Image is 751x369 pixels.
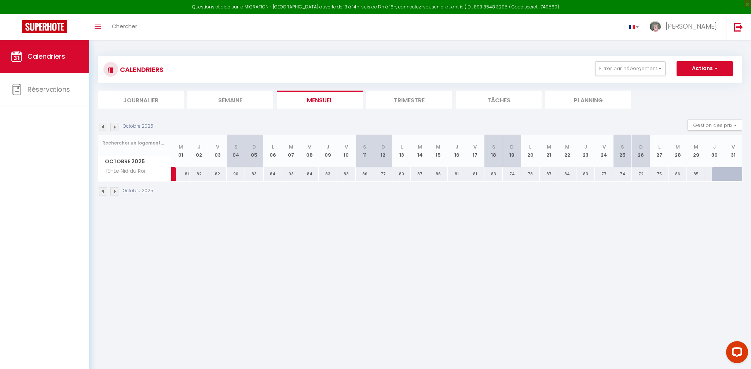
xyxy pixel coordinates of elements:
div: 77 [595,167,613,181]
div: 75 [650,167,668,181]
iframe: LiveChat chat widget [720,338,751,369]
th: 20 [521,135,539,167]
span: Réservations [28,85,70,94]
th: 10 [337,135,355,167]
abbr: V [602,143,606,150]
th: 21 [540,135,558,167]
th: 07 [282,135,300,167]
div: 84 [300,167,319,181]
abbr: S [234,143,238,150]
abbr: M [436,143,440,150]
div: 78 [521,167,539,181]
div: 86 [429,167,447,181]
abbr: L [529,143,531,150]
div: 83 [319,167,337,181]
abbr: V [216,143,219,150]
a: Chercher [106,14,143,40]
div: 83 [484,167,503,181]
span: Chercher [112,22,137,30]
div: 82 [190,167,208,181]
abbr: D [381,143,385,150]
span: 19-Le Nid du Roi [99,167,147,175]
abbr: L [658,143,660,150]
div: 74 [503,167,521,181]
div: 84 [558,167,576,181]
li: Semaine [187,91,273,109]
th: 23 [576,135,595,167]
div: 81 [466,167,484,181]
h3: CALENDRIERS [118,61,164,78]
th: 14 [411,135,429,167]
a: en cliquant ici [434,4,465,10]
abbr: M [694,143,698,150]
abbr: D [510,143,514,150]
abbr: M [289,143,293,150]
th: 17 [466,135,484,167]
th: 16 [448,135,466,167]
img: logout [734,22,743,32]
div: 83 [576,167,595,181]
img: ... [650,21,661,32]
div: 87 [411,167,429,181]
th: 18 [484,135,503,167]
abbr: S [363,143,366,150]
th: 24 [595,135,613,167]
th: 29 [687,135,705,167]
img: Super Booking [22,20,67,33]
th: 19 [503,135,521,167]
button: Gestion des prix [688,120,742,131]
button: Actions [677,61,733,76]
abbr: S [621,143,624,150]
th: 11 [356,135,374,167]
abbr: D [639,143,643,150]
th: 22 [558,135,576,167]
abbr: V [345,143,348,150]
div: 80 [392,167,411,181]
abbr: J [326,143,329,150]
abbr: J [584,143,587,150]
abbr: M [418,143,422,150]
abbr: V [473,143,477,150]
th: 02 [190,135,208,167]
div: 72 [632,167,650,181]
th: 26 [632,135,650,167]
li: Tâches [456,91,542,109]
div: 86 [668,167,687,181]
abbr: S [492,143,495,150]
abbr: D [252,143,256,150]
abbr: M [179,143,183,150]
th: 01 [172,135,190,167]
th: 08 [300,135,319,167]
button: Filtrer par hébergement [595,61,666,76]
th: 05 [245,135,263,167]
th: 09 [319,135,337,167]
div: 81 [448,167,466,181]
span: [PERSON_NAME] [666,22,717,31]
th: 31 [724,135,742,167]
div: 86 [356,167,374,181]
th: 25 [613,135,631,167]
p: Octobre 2025 [123,123,153,130]
th: 04 [227,135,245,167]
span: Calendriers [28,52,65,61]
div: 81 [172,167,190,181]
th: 03 [208,135,227,167]
li: Trimestre [366,91,452,109]
abbr: V [732,143,735,150]
abbr: L [272,143,274,150]
abbr: M [307,143,312,150]
th: 30 [705,135,723,167]
li: Planning [545,91,631,109]
th: 27 [650,135,668,167]
abbr: M [675,143,680,150]
abbr: J [713,143,716,150]
div: 77 [374,167,392,181]
input: Rechercher un logement... [102,136,167,150]
th: 28 [668,135,687,167]
p: Octobre 2025 [123,187,153,194]
div: 90 [227,167,245,181]
abbr: M [565,143,569,150]
div: 84 [264,167,282,181]
div: 83 [245,167,263,181]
